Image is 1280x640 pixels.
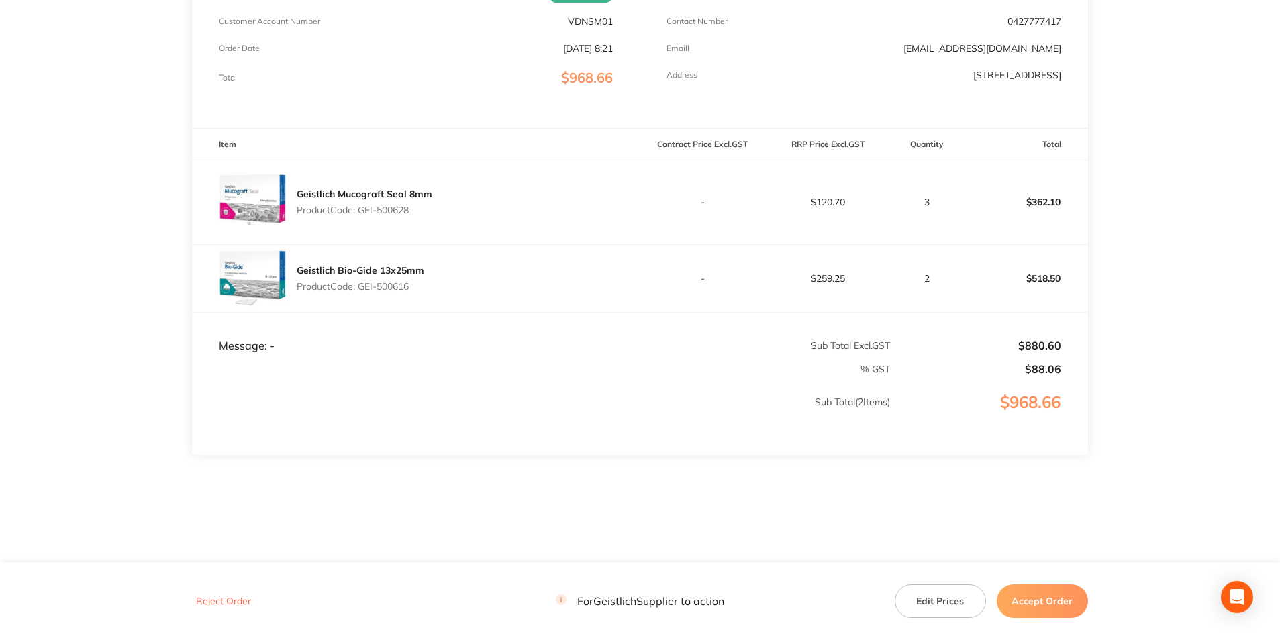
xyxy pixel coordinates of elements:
p: [DATE] 8:21 [563,43,613,54]
p: $880.60 [891,339,1061,352]
p: Order Date [219,44,260,53]
a: Geistlich Mucograft Seal 8mm [297,188,432,200]
p: Address [667,70,697,80]
p: Sub Total Excl. GST [640,340,890,351]
p: $120.70 [766,197,890,207]
p: For Geistlich Supplier to action [556,594,724,607]
a: Geistlich Bio-Gide 13x25mm [297,264,424,276]
p: Emaill [667,44,689,53]
p: % GST [193,364,890,374]
button: Accept Order [997,584,1088,618]
p: $88.06 [891,363,1061,375]
th: Quantity [891,129,963,160]
p: 2 [891,273,962,284]
th: RRP Price Excl. GST [765,129,891,160]
p: - [640,273,765,284]
p: Contact Number [667,17,728,26]
p: Total [219,73,237,83]
a: [EMAIL_ADDRESS][DOMAIN_NAME] [903,42,1061,54]
div: Open Intercom Messenger [1221,581,1253,613]
img: bW82bXM1dw [219,245,286,312]
th: Contract Price Excl. GST [640,129,765,160]
p: Product Code: GEI-500616 [297,281,424,292]
p: VDNSM01 [568,16,613,27]
p: [STREET_ADDRESS] [973,70,1061,81]
p: $518.50 [963,262,1087,295]
p: 3 [891,197,962,207]
span: $968.66 [561,69,613,86]
th: Item [192,129,640,160]
td: Message: - [192,312,640,352]
p: Product Code: GEI-500628 [297,205,432,215]
p: - [640,197,765,207]
p: 0427777417 [1007,16,1061,27]
button: Edit Prices [895,584,986,618]
th: Total [963,129,1088,160]
img: cnk0aTB2eQ [219,160,286,244]
p: Customer Account Number [219,17,320,26]
p: $362.10 [963,186,1087,218]
p: $259.25 [766,273,890,284]
p: Sub Total ( 2 Items) [193,396,890,434]
p: $968.66 [891,393,1087,439]
button: Reject Order [192,595,255,607]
